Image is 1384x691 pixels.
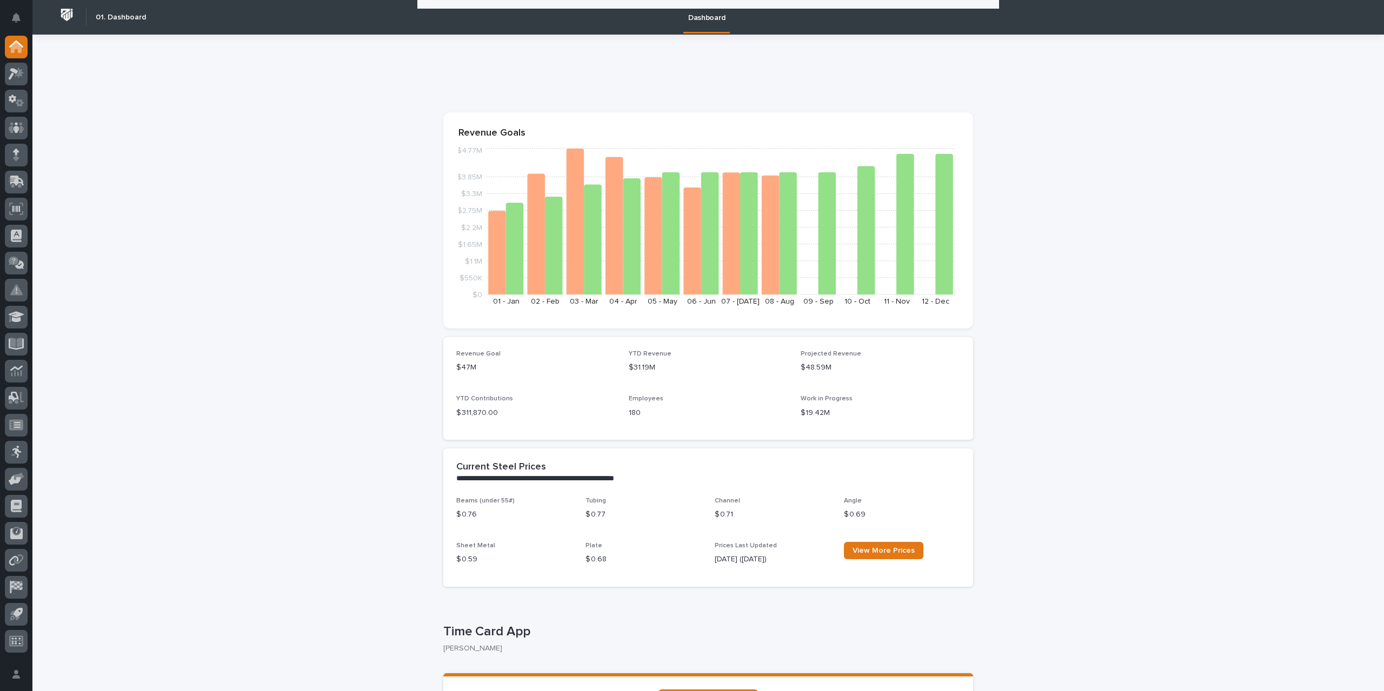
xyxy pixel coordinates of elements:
span: Projected Revenue [801,351,861,357]
p: $ 0.71 [715,509,831,520]
img: Workspace Logo [57,5,77,25]
span: YTD Revenue [629,351,671,357]
tspan: $1.1M [465,257,482,265]
text: 08 - Aug [765,298,794,305]
p: 180 [629,407,788,419]
span: View More Prices [853,547,915,554]
p: $ 0.76 [456,509,573,520]
tspan: $2.2M [461,224,482,231]
tspan: $2.75M [457,207,482,214]
span: Revenue Goal [456,351,501,357]
p: Revenue Goals [458,128,958,139]
text: 10 - Oct [844,298,870,305]
text: 09 - Sep [803,298,834,305]
text: 06 - Jun [687,298,716,305]
p: Time Card App [443,624,969,640]
p: $ 0.68 [585,554,702,565]
span: Prices Last Updated [715,542,777,549]
p: $ 0.59 [456,554,573,565]
tspan: $4.77M [457,147,482,155]
p: $19.42M [801,407,960,419]
text: 04 - Apr [609,298,637,305]
div: Notifications [14,13,28,30]
span: Tubing [585,498,606,504]
p: $ 0.69 [844,509,960,520]
p: $47M [456,362,616,373]
p: $ 0.77 [585,509,702,520]
span: YTD Contributions [456,395,513,402]
p: $48.59M [801,362,960,373]
tspan: $3.3M [461,190,482,198]
text: 12 - Dec [922,298,949,305]
span: Angle [844,498,862,504]
text: 01 - Jan [493,298,520,305]
text: 11 - Nov [884,298,910,305]
text: 02 - Feb [531,298,560,305]
p: [DATE] ([DATE]) [715,554,831,565]
h2: Current Steel Prices [456,461,546,473]
span: Beams (under 55#) [456,498,515,504]
p: $ 311,870.00 [456,407,616,419]
h2: 01. Dashboard [96,13,146,22]
span: Channel [715,498,740,504]
a: View More Prices [844,542,923,559]
span: Work in Progress [801,395,853,402]
span: Employees [629,395,663,402]
text: 03 - Mar [570,298,598,305]
span: Sheet Metal [456,542,495,549]
p: $31.19M [629,362,788,373]
tspan: $1.65M [458,240,482,248]
text: 07 - [DATE] [721,298,760,305]
button: Notifications [5,6,28,29]
tspan: $550K [460,274,482,281]
tspan: $3.85M [457,173,482,181]
tspan: $0 [473,291,482,299]
p: [PERSON_NAME] [443,644,964,653]
span: Plate [585,542,602,549]
text: 05 - May [648,298,677,305]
